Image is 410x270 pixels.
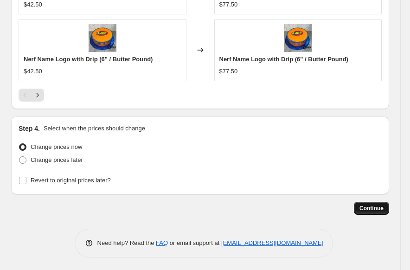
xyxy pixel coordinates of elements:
[31,89,44,102] button: Next
[19,124,40,133] h2: Step 4.
[97,239,156,246] span: Need help? Read the
[168,239,221,246] span: or email support at
[359,205,384,212] span: Continue
[19,89,44,102] nav: Pagination
[31,177,111,184] span: Revert to original prices later?
[24,67,42,76] div: $42.50
[156,239,168,246] a: FAQ
[219,56,348,63] span: Nerf Name Logo with Drip (6" / Butter Pound)
[219,67,238,76] div: $77.50
[31,143,82,150] span: Change prices now
[221,239,323,246] a: [EMAIL_ADDRESS][DOMAIN_NAME]
[44,124,145,133] p: Select when the prices should change
[24,56,153,63] span: Nerf Name Logo with Drip (6" / Butter Pound)
[89,24,116,52] img: IMG_3867_11181299-18dd-4d78-aab2-dc8f5c0ed869_80x.jpg
[354,202,389,215] button: Continue
[284,24,312,52] img: IMG_3867_11181299-18dd-4d78-aab2-dc8f5c0ed869_80x.jpg
[31,156,83,163] span: Change prices later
